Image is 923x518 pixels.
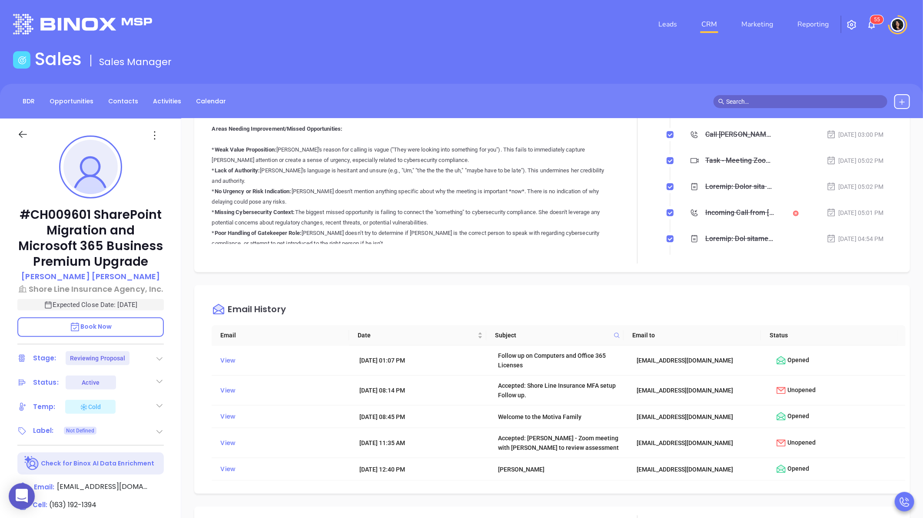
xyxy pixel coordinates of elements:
[359,386,486,395] div: [DATE] 08:14 PM
[220,355,347,366] div: View
[705,180,774,193] div: Loremip: Dolor sita Consec ad elitsed Doeiu te incididu u laboree dolor m aliqua en adm veniamqui...
[867,20,877,30] img: iconNotification
[870,15,883,24] sup: 55
[228,305,286,317] div: Email History
[705,206,774,219] div: Incoming Call from [PERSON_NAME]
[80,402,101,412] div: Cold
[827,130,884,139] div: [DATE] 03:00 PM
[215,209,295,215] b: Missing Cybersecurity Context:
[359,356,486,365] div: [DATE] 01:07 PM
[17,207,164,270] p: #CH009601 SharePoint Migration and Microsoft 365 Business Premium Upgrade
[44,94,99,109] a: Opportunities
[495,330,610,340] span: Subject
[21,271,160,283] a: [PERSON_NAME] [PERSON_NAME]
[359,465,486,474] div: [DATE] 12:40 PM
[17,299,164,310] p: Expected Close Date: [DATE]
[761,325,898,346] th: Status
[498,465,624,474] div: [PERSON_NAME]
[66,426,94,436] span: Not Defined
[103,94,143,109] a: Contacts
[637,438,763,448] div: [EMAIL_ADDRESS][DOMAIN_NAME]
[726,97,883,106] input: Search…
[738,16,777,33] a: Marketing
[349,325,486,346] th: Date
[359,412,486,422] div: [DATE] 08:45 PM
[637,386,763,395] div: [EMAIL_ADDRESS][DOMAIN_NAME]
[34,482,54,493] span: Email:
[191,94,231,109] a: Calendar
[637,356,763,365] div: [EMAIL_ADDRESS][DOMAIN_NAME]
[212,125,342,132] b: Areas Needing Improvement/Missed Opportunities:
[847,20,857,30] img: iconSetting
[49,500,96,510] span: (163) 192-1394
[705,154,774,167] div: Task - Meeting Zoom Meeting With Motiva - [PERSON_NAME]
[498,433,624,452] div: Accepted: [PERSON_NAME] - Zoom meeting with [PERSON_NAME] to review assessment
[776,355,902,366] div: Opened
[33,424,54,437] div: Label:
[70,322,112,331] span: Book Now
[718,99,724,105] span: search
[33,376,59,389] div: Status:
[148,94,186,109] a: Activities
[877,16,880,23] span: 5
[99,55,172,69] span: Sales Manager
[21,271,160,282] p: [PERSON_NAME] [PERSON_NAME]
[24,456,40,471] img: Ai-Enrich-DaqCidB-.svg
[637,465,763,474] div: [EMAIL_ADDRESS][DOMAIN_NAME]
[874,16,877,23] span: 5
[827,234,884,244] div: [DATE] 04:54 PM
[794,16,832,33] a: Reporting
[220,411,347,422] div: View
[705,128,774,141] div: Call [PERSON_NAME] to schedule meeting - [PERSON_NAME]
[57,482,148,492] span: [EMAIL_ADDRESS][DOMAIN_NAME]
[215,188,292,195] b: No Urgency or Risk Indication:
[13,14,152,34] img: logo
[498,412,624,422] div: Welcome to the Motiva Family
[655,16,681,33] a: Leads
[827,182,884,191] div: [DATE] 05:02 PM
[891,18,905,32] img: user
[698,16,720,33] a: CRM
[827,208,884,218] div: [DATE] 05:01 PM
[35,49,82,69] h1: Sales
[498,381,624,400] div: Accepted: Shore Line Insurance MFA setup Follow up.
[17,94,40,109] a: BDR
[358,330,476,340] span: Date
[705,232,774,245] div: Loremip: Dol sitamet co adipiscinge seddo ei **tempo in utlabor etdol magnaal eni adminimven (qui...
[359,438,486,448] div: [DATE] 11:35 AM
[33,500,47,509] span: Cell :
[827,156,884,165] div: [DATE] 05:02 PM
[215,167,260,174] b: Lack of Authority:
[70,351,126,365] div: Reviewing Proposal
[776,411,902,422] div: Opened
[33,352,56,365] div: Stage:
[63,140,118,194] img: profile-user
[776,438,902,449] div: Unopened
[82,376,100,389] div: Active
[212,325,349,346] th: Email
[41,459,154,468] p: Check for Binox AI Data Enrichment
[498,351,624,370] div: Follow up on Computers and Office 365 Licenses
[215,230,302,236] b: Poor Handling of Gatekeeper Role:
[220,385,347,396] div: View
[220,463,347,475] div: View
[637,412,763,422] div: [EMAIL_ADDRESS][DOMAIN_NAME]
[776,464,902,475] div: Opened
[624,325,761,346] th: Email to
[215,146,276,153] b: Weak Value Proposition:
[776,385,902,396] div: Unopened
[33,400,56,413] div: Temp:
[220,437,347,449] div: View
[17,283,164,295] a: Shore Line Insurance Agency, Inc.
